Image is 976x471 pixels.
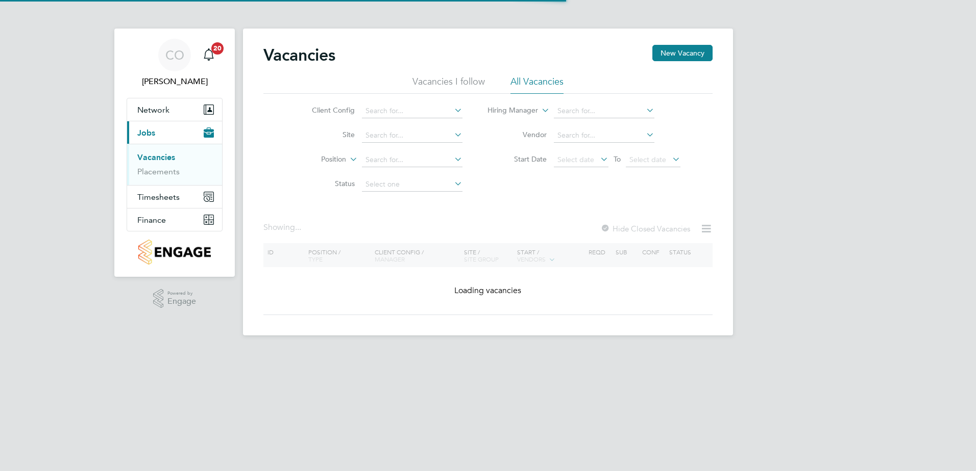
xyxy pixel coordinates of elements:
[127,98,222,121] button: Network
[296,130,355,139] label: Site
[611,152,624,166] span: To
[137,167,180,176] a: Placements
[362,177,462,192] input: Select one
[127,240,223,265] a: Go to home page
[138,240,210,265] img: countryside-properties-logo-retina.png
[287,154,346,165] label: Position
[557,155,594,164] span: Select date
[510,75,564,94] li: All Vacancies
[488,130,547,139] label: Vendor
[263,222,303,233] div: Showing
[479,106,538,116] label: Hiring Manager
[199,39,219,71] a: 20
[295,222,301,232] span: ...
[629,155,666,164] span: Select date
[127,208,222,231] button: Finance
[114,29,235,277] nav: Main navigation
[165,48,184,62] span: CO
[412,75,485,94] li: Vacancies I follow
[137,105,169,115] span: Network
[127,121,222,144] button: Jobs
[127,144,222,185] div: Jobs
[137,215,166,225] span: Finance
[554,104,654,118] input: Search for...
[652,45,713,61] button: New Vacancy
[137,152,175,162] a: Vacancies
[127,39,223,88] a: CO[PERSON_NAME]
[127,75,223,88] span: Cheryl O'Toole
[600,224,690,233] label: Hide Closed Vacancies
[153,289,197,308] a: Powered byEngage
[211,42,224,55] span: 20
[167,297,196,306] span: Engage
[263,45,335,65] h2: Vacancies
[137,192,180,202] span: Timesheets
[362,104,462,118] input: Search for...
[488,154,547,164] label: Start Date
[554,128,654,143] input: Search for...
[296,179,355,188] label: Status
[127,186,222,208] button: Timesheets
[296,106,355,115] label: Client Config
[362,153,462,167] input: Search for...
[167,289,196,298] span: Powered by
[362,128,462,143] input: Search for...
[137,128,155,138] span: Jobs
